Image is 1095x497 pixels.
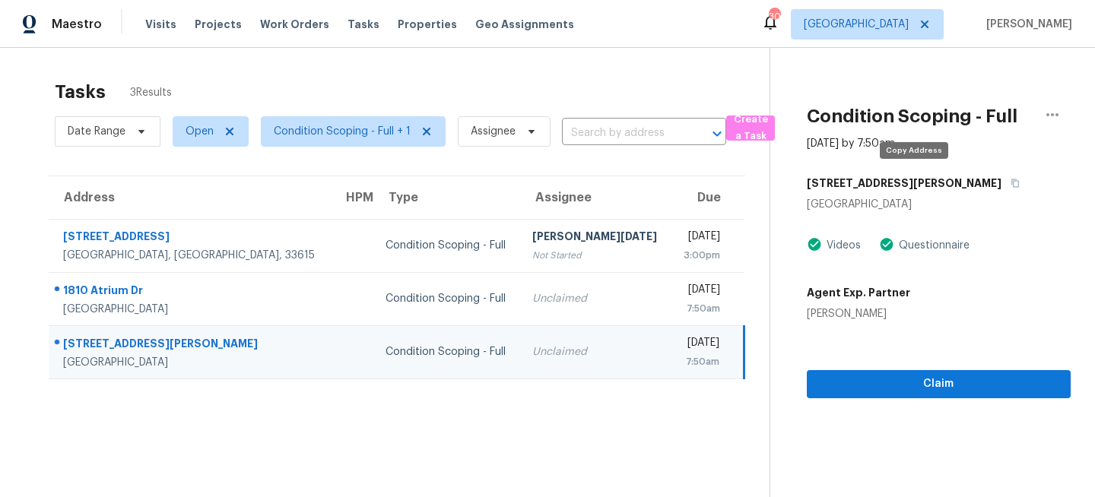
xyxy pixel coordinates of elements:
img: Artifact Present Icon [807,236,822,252]
div: [GEOGRAPHIC_DATA] [63,302,319,317]
span: Maestro [52,17,102,32]
th: Type [373,176,519,219]
span: Date Range [68,124,125,139]
img: Artifact Present Icon [879,236,894,252]
th: Due [671,176,744,219]
div: Unclaimed [532,344,659,359]
span: [PERSON_NAME] [980,17,1072,32]
h5: [STREET_ADDRESS][PERSON_NAME] [807,176,1001,191]
span: Tasks [348,19,379,30]
div: Condition Scoping - Full [386,291,507,306]
div: [DATE] by 7:50am [807,136,895,151]
span: Work Orders [260,17,329,32]
h5: Agent Exp. Partner [807,285,910,300]
div: 1810 Atrium Dr [63,283,319,302]
span: Visits [145,17,176,32]
div: Questionnaire [894,238,970,253]
div: Unclaimed [532,291,659,306]
span: Properties [398,17,457,32]
div: 7:50am [683,301,720,316]
h2: Tasks [55,84,106,100]
div: [GEOGRAPHIC_DATA] [807,197,1071,212]
div: [DATE] [683,282,720,301]
th: Address [49,176,331,219]
div: [STREET_ADDRESS] [63,229,319,248]
div: Videos [822,238,861,253]
div: [DATE] [683,335,719,354]
span: Condition Scoping - Full + 1 [274,124,411,139]
span: Assignee [471,124,516,139]
span: 3 Results [130,85,172,100]
div: Not Started [532,248,659,263]
div: Condition Scoping - Full [386,344,507,359]
div: Condition Scoping - Full [386,238,507,253]
button: Claim [807,370,1071,398]
span: Geo Assignments [475,17,574,32]
div: [STREET_ADDRESS][PERSON_NAME] [63,336,319,355]
th: HPM [331,176,374,219]
div: 30 [769,9,779,24]
div: [GEOGRAPHIC_DATA], [GEOGRAPHIC_DATA], 33615 [63,248,319,263]
div: [DATE] [683,229,720,248]
span: Create a Task [734,111,767,146]
h2: Condition Scoping - Full [807,109,1017,124]
th: Assignee [520,176,671,219]
button: Open [706,123,728,144]
div: [PERSON_NAME][DATE] [532,229,659,248]
div: [GEOGRAPHIC_DATA] [63,355,319,370]
span: Open [186,124,214,139]
span: Claim [819,375,1058,394]
div: [PERSON_NAME] [807,306,910,321]
div: 7:50am [683,354,719,369]
div: 3:00pm [683,248,720,263]
input: Search by address [562,122,684,145]
span: Projects [195,17,242,32]
button: Create a Task [726,116,775,141]
span: [GEOGRAPHIC_DATA] [804,17,909,32]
